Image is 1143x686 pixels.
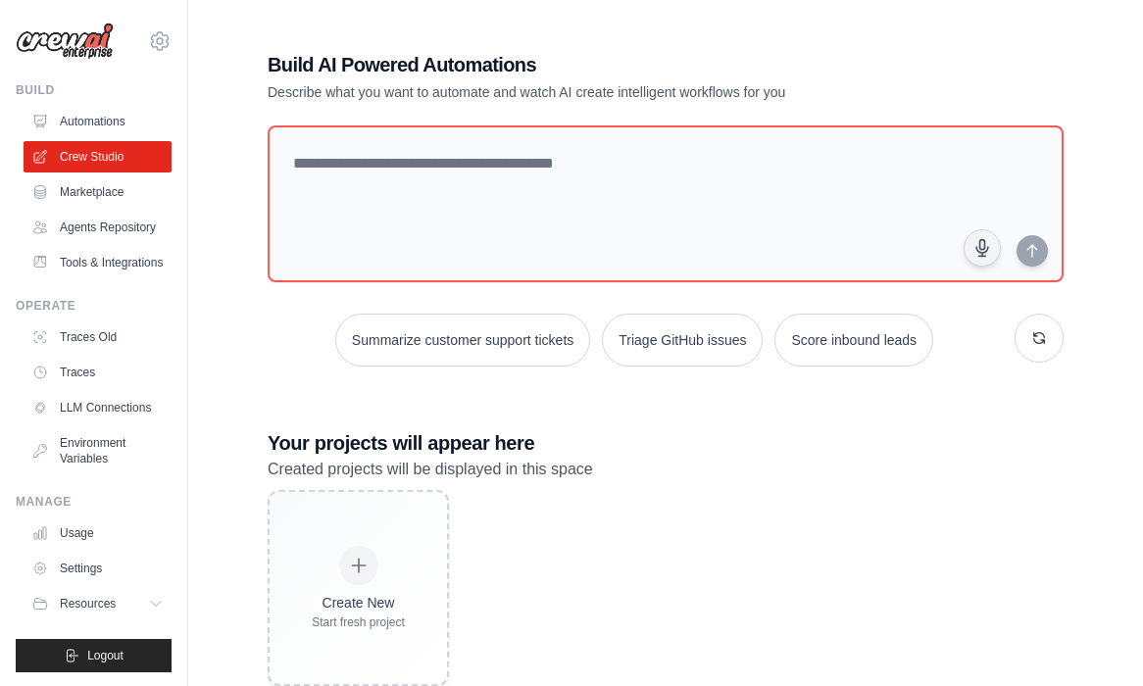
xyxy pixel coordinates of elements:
div: Operate [16,298,172,314]
button: Summarize customer support tickets [335,314,590,367]
a: Crew Studio [24,141,172,172]
h3: Your projects will appear here [268,429,1064,457]
a: Automations [24,106,172,137]
div: Build [16,82,172,98]
div: Create New [312,593,405,612]
a: Environment Variables [24,427,172,474]
a: Traces Old [24,321,172,353]
button: Get new suggestions [1015,314,1064,363]
div: Manage [16,494,172,510]
button: Score inbound leads [774,314,933,367]
div: Start fresh project [312,614,405,630]
h1: Build AI Powered Automations [268,51,926,78]
a: Agents Repository [24,212,172,243]
img: Logo [16,23,114,60]
a: Tools & Integrations [24,247,172,278]
p: Created projects will be displayed in this space [268,457,1064,482]
a: Marketplace [24,176,172,208]
button: Resources [24,588,172,619]
span: Logout [87,648,124,663]
a: Usage [24,517,172,549]
button: Logout [16,639,172,672]
button: Triage GitHub issues [602,314,763,367]
button: Click to speak your automation idea [964,229,1001,267]
p: Describe what you want to automate and watch AI create intelligent workflows for you [268,82,926,102]
a: LLM Connections [24,392,172,423]
a: Traces [24,357,172,388]
a: Settings [24,553,172,584]
span: Resources [60,596,116,612]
